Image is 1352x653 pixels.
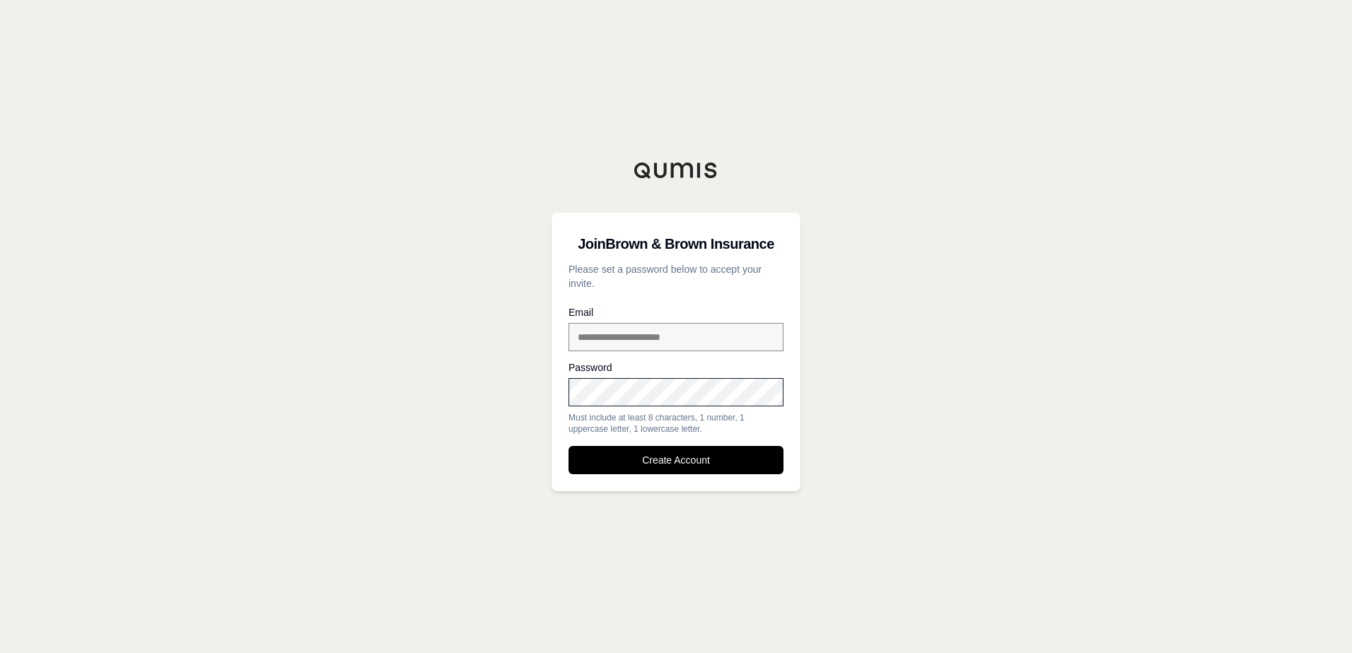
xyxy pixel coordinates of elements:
[569,262,783,290] p: Please set a password below to accept your invite.
[569,230,783,258] h3: Join Brown & Brown Insurance
[569,363,783,372] label: Password
[569,412,783,435] div: Must include at least 8 characters, 1 number, 1 uppercase letter, 1 lowercase letter.
[569,446,783,474] button: Create Account
[634,162,718,179] img: Qumis
[569,307,783,317] label: Email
